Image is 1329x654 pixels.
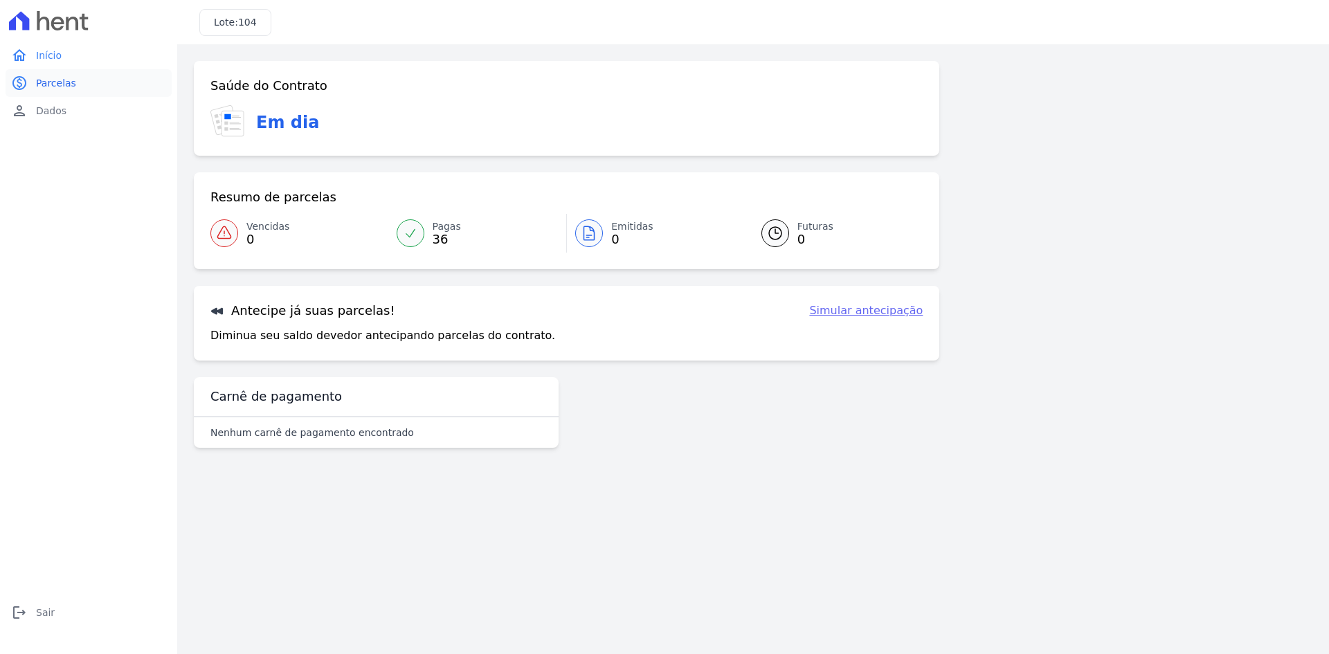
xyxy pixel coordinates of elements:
span: Vencidas [246,219,289,234]
a: Emitidas 0 [567,214,745,253]
h3: Resumo de parcelas [210,189,336,206]
span: 0 [797,234,833,245]
p: Nenhum carnê de pagamento encontrado [210,426,414,439]
h3: Em dia [256,110,319,135]
a: Futuras 0 [745,214,923,253]
a: Pagas 36 [388,214,567,253]
span: 0 [611,234,653,245]
span: 36 [433,234,461,245]
a: Simular antecipação [809,302,923,319]
span: Sair [36,606,55,619]
a: logoutSair [6,599,172,626]
span: Parcelas [36,76,76,90]
span: Emitidas [611,219,653,234]
span: Início [36,48,62,62]
a: homeInício [6,42,172,69]
h3: Carnê de pagamento [210,388,342,405]
a: paidParcelas [6,69,172,97]
i: logout [11,604,28,621]
span: Futuras [797,219,833,234]
h3: Antecipe já suas parcelas! [210,302,395,319]
i: paid [11,75,28,91]
a: personDados [6,97,172,125]
a: Vencidas 0 [210,214,388,253]
span: Dados [36,104,66,118]
i: home [11,47,28,64]
span: 0 [246,234,289,245]
h3: Saúde do Contrato [210,78,327,94]
h3: Lote: [214,15,257,30]
span: Pagas [433,219,461,234]
p: Diminua seu saldo devedor antecipando parcelas do contrato. [210,327,555,344]
span: 104 [238,17,257,28]
i: person [11,102,28,119]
